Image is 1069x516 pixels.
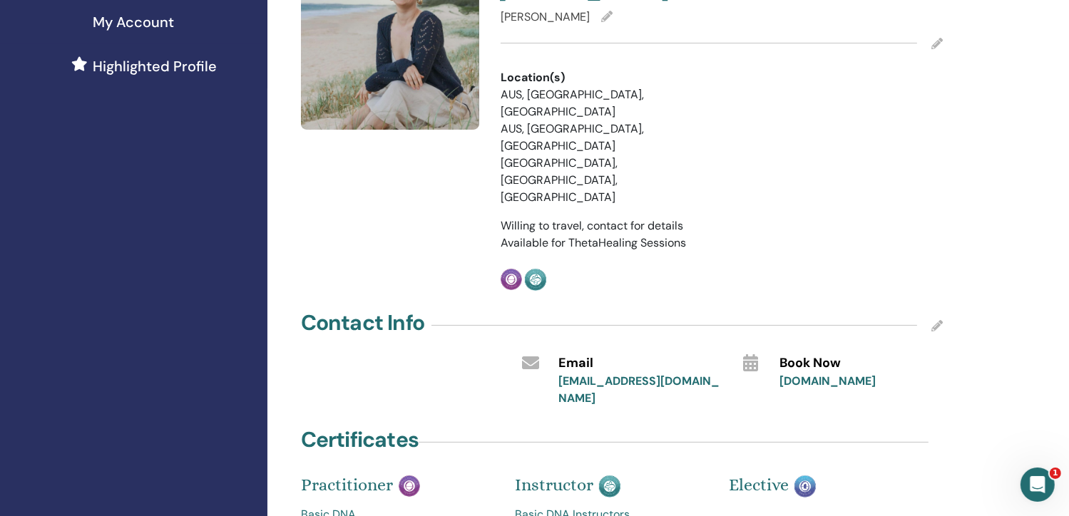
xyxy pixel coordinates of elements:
a: [EMAIL_ADDRESS][DOMAIN_NAME] [559,373,720,406]
iframe: Intercom live chat [1021,468,1055,502]
span: Book Now [780,354,842,373]
span: 1 [1050,468,1061,479]
span: Location(s) [501,69,565,86]
span: Instructor [515,475,593,495]
li: [GEOGRAPHIC_DATA], [GEOGRAPHIC_DATA], [GEOGRAPHIC_DATA] [501,155,672,206]
span: Elective [729,475,789,495]
span: Practitioner [301,475,393,495]
span: Email [559,354,594,373]
span: Willing to travel, contact for details [501,218,683,233]
span: My Account [93,11,174,33]
h4: Certificates [301,427,419,453]
li: AUS, [GEOGRAPHIC_DATA], [GEOGRAPHIC_DATA] [501,120,672,155]
span: Available for ThetaHealing Sessions [501,235,686,250]
span: Highlighted Profile [93,56,217,77]
a: [DOMAIN_NAME] [780,373,876,388]
h4: Contact Info [301,310,424,336]
span: [PERSON_NAME] [501,9,590,24]
li: AUS, [GEOGRAPHIC_DATA], [GEOGRAPHIC_DATA] [501,86,672,120]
